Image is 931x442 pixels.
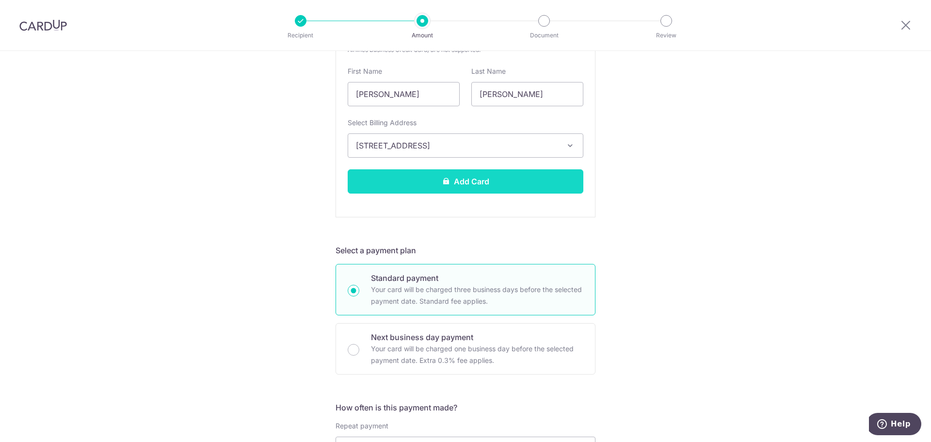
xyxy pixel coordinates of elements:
iframe: Opens a widget where you can find more information [869,413,921,437]
p: Recipient [265,31,337,40]
p: Your card will be charged three business days before the selected payment date. Standard fee appl... [371,284,583,307]
p: Document [508,31,580,40]
span: [STREET_ADDRESS] [356,140,558,151]
input: Cardholder Last Name [471,82,583,106]
h5: How often is this payment made? [336,402,595,413]
p: Next business day payment [371,331,583,343]
input: Cardholder First Name [348,82,460,106]
p: Standard payment [371,272,583,284]
p: Review [630,31,702,40]
label: Select Billing Address [348,118,417,128]
label: First Name [348,66,382,76]
button: [STREET_ADDRESS] [348,133,583,158]
h5: Select a payment plan [336,245,595,256]
p: Your card will be charged one business day before the selected payment date. Extra 0.3% fee applies. [371,343,583,366]
p: Amount [386,31,458,40]
button: Add Card [348,169,583,194]
label: Last Name [471,66,506,76]
label: Repeat payment [336,421,388,431]
img: CardUp [19,19,67,31]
